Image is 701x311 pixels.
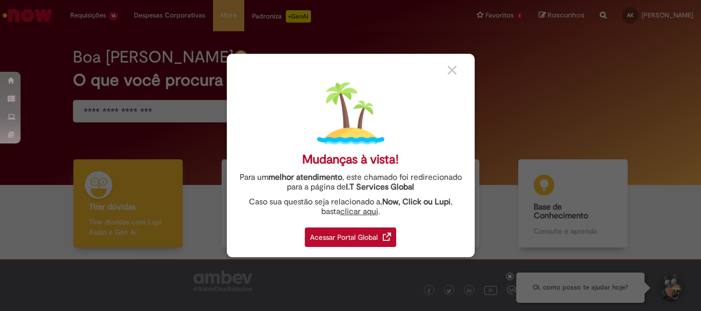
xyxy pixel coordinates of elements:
a: clicar aqui [340,201,378,217]
div: Acessar Portal Global [305,227,396,247]
div: Caso sua questão seja relacionado a , basta . [235,197,467,217]
strong: melhor atendimento [268,172,342,182]
img: close_button_grey.png [447,66,457,75]
div: Para um , este chamado foi redirecionado para a página de [235,173,467,192]
img: island.png [317,80,384,147]
img: redirect_link.png [383,233,391,241]
a: Acessar Portal Global [305,222,396,247]
div: Mudanças à vista! [302,152,399,167]
strong: .Now, Click ou Lupi [380,197,451,207]
a: I.T Services Global [346,176,414,192]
